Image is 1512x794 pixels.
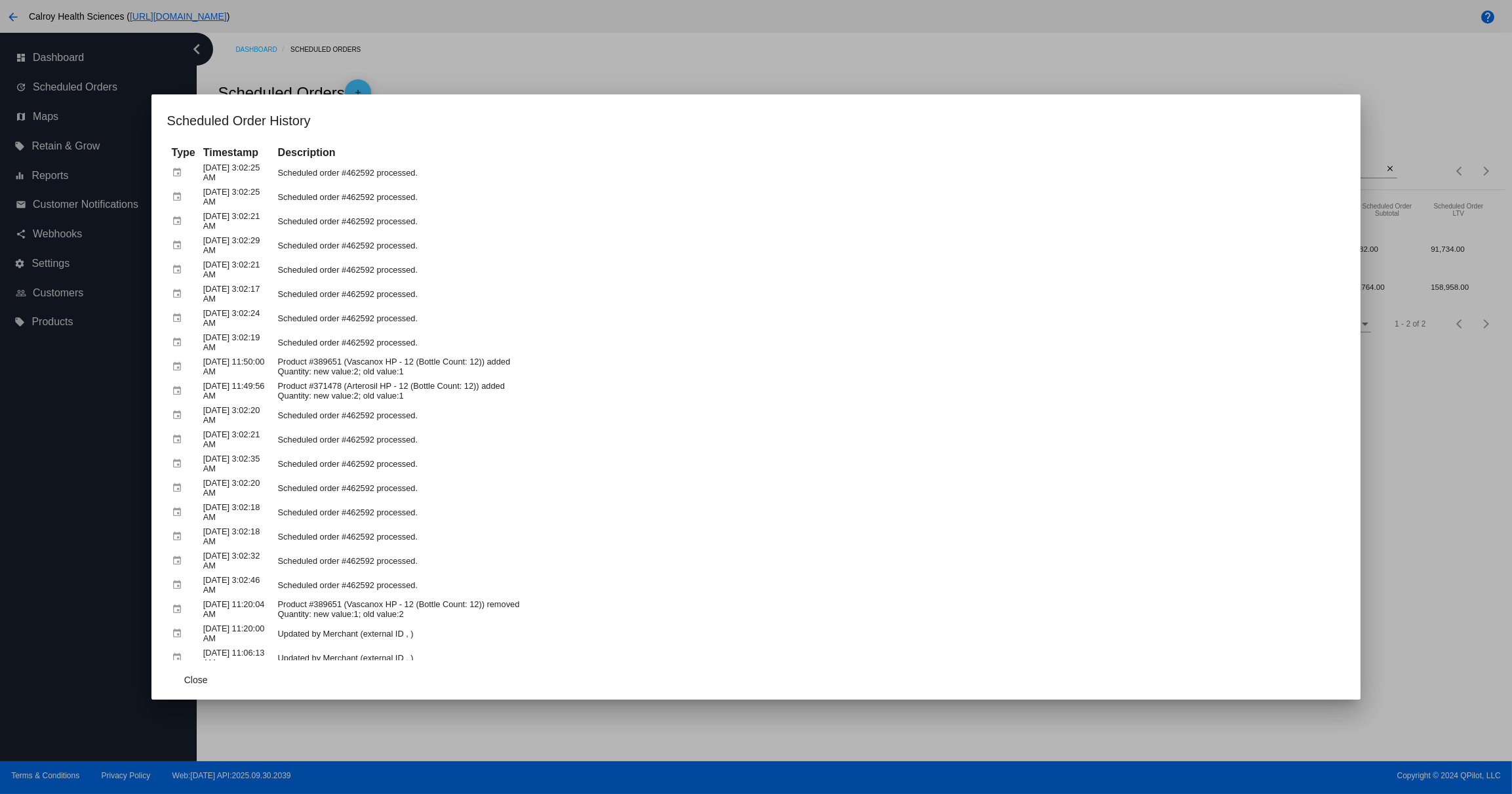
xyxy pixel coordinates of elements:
td: Scheduled order #462592 processed. [275,307,1344,330]
td: [DATE] 3:02:18 AM [200,525,273,548]
td: [DATE] 3:02:32 AM [200,549,273,572]
td: [DATE] 11:20:04 AM [200,598,273,621]
td: Scheduled order #462592 processed. [275,525,1344,548]
td: [DATE] 3:02:25 AM [200,186,273,208]
td: Updated by Merchant (external ID , ) [275,622,1344,645]
td: [DATE] 3:02:21 AM [200,258,273,281]
mat-icon: event [172,211,188,231]
mat-icon: event [172,429,188,450]
td: [DATE] 3:02:20 AM [200,404,273,427]
mat-icon: event [172,284,188,304]
mat-icon: event [172,308,188,328]
mat-icon: event [172,648,188,668]
td: Scheduled order #462592 processed. [275,258,1344,281]
span: Close [184,675,208,685]
td: Scheduled order #462592 processed. [275,549,1344,572]
td: Product #389651 (Vascanox HP - 12 (Bottle Count: 12)) removed Quantity: new value:1; old value:2 [275,598,1344,621]
h1: Scheduled Order History [167,110,1345,131]
td: Scheduled order #462592 processed. [275,283,1344,306]
th: Description [275,146,1344,160]
td: [DATE] 3:02:25 AM [200,161,273,184]
td: [DATE] 3:02:35 AM [200,452,273,475]
td: [DATE] 3:02:20 AM [200,477,273,500]
td: Scheduled order #462592 processed. [275,234,1344,257]
td: Scheduled order #462592 processed. [275,477,1344,500]
mat-icon: event [172,454,188,474]
td: [DATE] 3:02:21 AM [200,210,273,233]
th: Timestamp [200,146,273,160]
td: [DATE] 3:02:24 AM [200,307,273,330]
mat-icon: event [172,405,188,426]
td: Scheduled order #462592 processed. [275,161,1344,184]
td: [DATE] 3:02:29 AM [200,234,273,257]
button: Close dialog [167,668,225,692]
td: Scheduled order #462592 processed. [275,428,1344,451]
td: Scheduled order #462592 processed. [275,501,1344,524]
td: [DATE] 11:06:13 AM [200,646,273,669]
td: [DATE] 11:50:00 AM [200,355,273,378]
mat-icon: event [172,599,188,620]
td: Scheduled order #462592 processed. [275,331,1344,354]
mat-icon: event [172,187,188,207]
td: Scheduled order #462592 processed. [275,186,1344,208]
td: Product #389651 (Vascanox HP - 12 (Bottle Count: 12)) added Quantity: new value:2; old value:1 [275,355,1344,378]
td: Scheduled order #462592 processed. [275,404,1344,427]
mat-icon: event [172,357,188,377]
td: [DATE] 3:02:19 AM [200,331,273,354]
td: [DATE] 3:02:21 AM [200,428,273,451]
td: Updated by Merchant (external ID , ) [275,646,1344,669]
mat-icon: event [172,624,188,644]
mat-icon: event [172,502,188,523]
mat-icon: event [172,260,188,280]
td: [DATE] 3:02:46 AM [200,574,273,597]
mat-icon: event [172,163,188,183]
mat-icon: event [172,235,188,256]
td: Scheduled order #462592 processed. [275,210,1344,233]
td: Scheduled order #462592 processed. [275,452,1344,475]
mat-icon: event [172,551,188,571]
mat-icon: event [172,332,188,353]
td: [DATE] 11:49:56 AM [200,380,273,403]
td: Scheduled order #462592 processed. [275,574,1344,597]
mat-icon: event [172,526,188,547]
td: [DATE] 11:20:00 AM [200,622,273,645]
mat-icon: event [172,575,188,595]
mat-icon: event [172,381,188,401]
td: [DATE] 3:02:17 AM [200,283,273,306]
mat-icon: event [172,478,188,498]
td: Product #371478 (Arterosil HP - 12 (Bottle Count: 12)) added Quantity: new value:2; old value:1 [275,380,1344,403]
td: [DATE] 3:02:18 AM [200,501,273,524]
th: Type [169,146,199,160]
